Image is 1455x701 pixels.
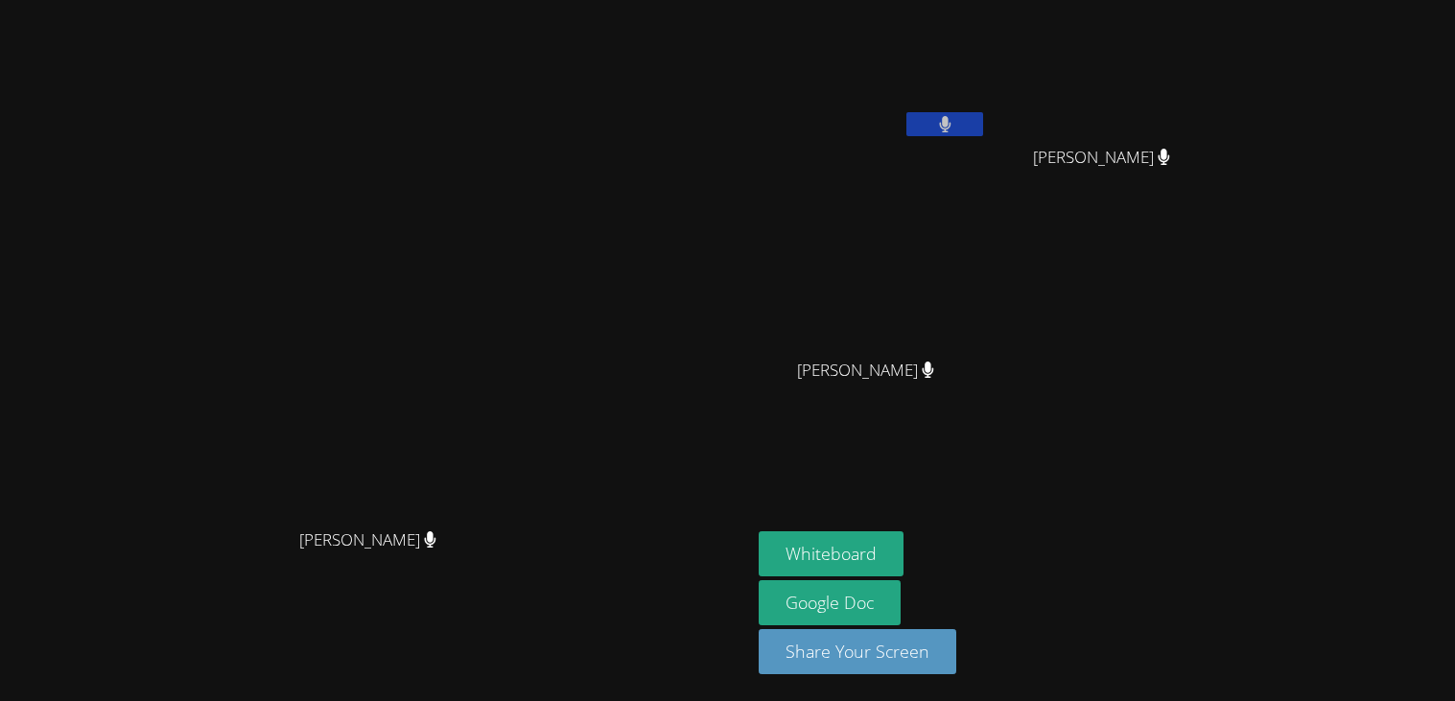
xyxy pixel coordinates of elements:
a: Google Doc [759,580,901,625]
button: Whiteboard [759,531,904,576]
span: [PERSON_NAME] [797,357,934,385]
span: [PERSON_NAME] [299,526,436,554]
button: Share Your Screen [759,629,956,674]
span: [PERSON_NAME] [1033,144,1170,172]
